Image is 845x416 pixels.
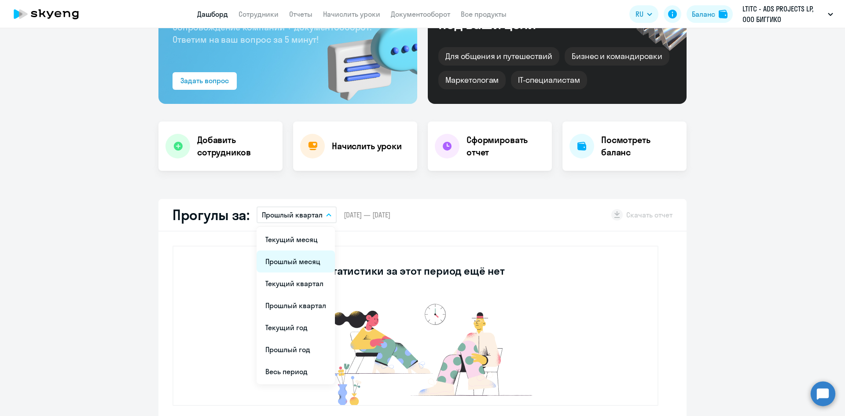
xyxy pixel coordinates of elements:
[742,4,824,25] p: LTITC - ADS PROJECTS LP, ООО БИГГИКО
[173,72,237,90] button: Задать вопрос
[511,71,587,89] div: IT-специалистам
[438,1,589,31] div: Курсы английского под ваши цели
[438,71,506,89] div: Маркетологам
[257,206,337,223] button: Прошлый квартал
[197,10,228,18] a: Дашборд
[180,75,229,86] div: Задать вопрос
[636,9,643,19] span: RU
[239,10,279,18] a: Сотрудники
[692,9,715,19] div: Баланс
[262,210,323,220] p: Прошлый квартал
[257,227,335,384] ul: RU
[289,10,312,18] a: Отчеты
[738,4,838,25] button: LTITC - ADS PROJECTS LP, ООО БИГГИКО
[719,10,727,18] img: balance
[326,264,504,278] h3: Статистики за этот период ещё нет
[461,10,507,18] a: Все продукты
[315,5,417,104] img: bg-img
[344,210,390,220] span: [DATE] — [DATE]
[565,47,669,66] div: Бизнес и командировки
[332,140,402,152] h4: Начислить уроки
[283,299,547,405] img: no-data
[601,134,680,158] h4: Посмотреть баланс
[197,134,276,158] h4: Добавить сотрудников
[438,47,559,66] div: Для общения и путешествий
[687,5,733,23] button: Балансbalance
[323,10,380,18] a: Начислить уроки
[391,10,450,18] a: Документооборот
[467,134,545,158] h4: Сформировать отчет
[173,206,250,224] h2: Прогулы за:
[629,5,658,23] button: RU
